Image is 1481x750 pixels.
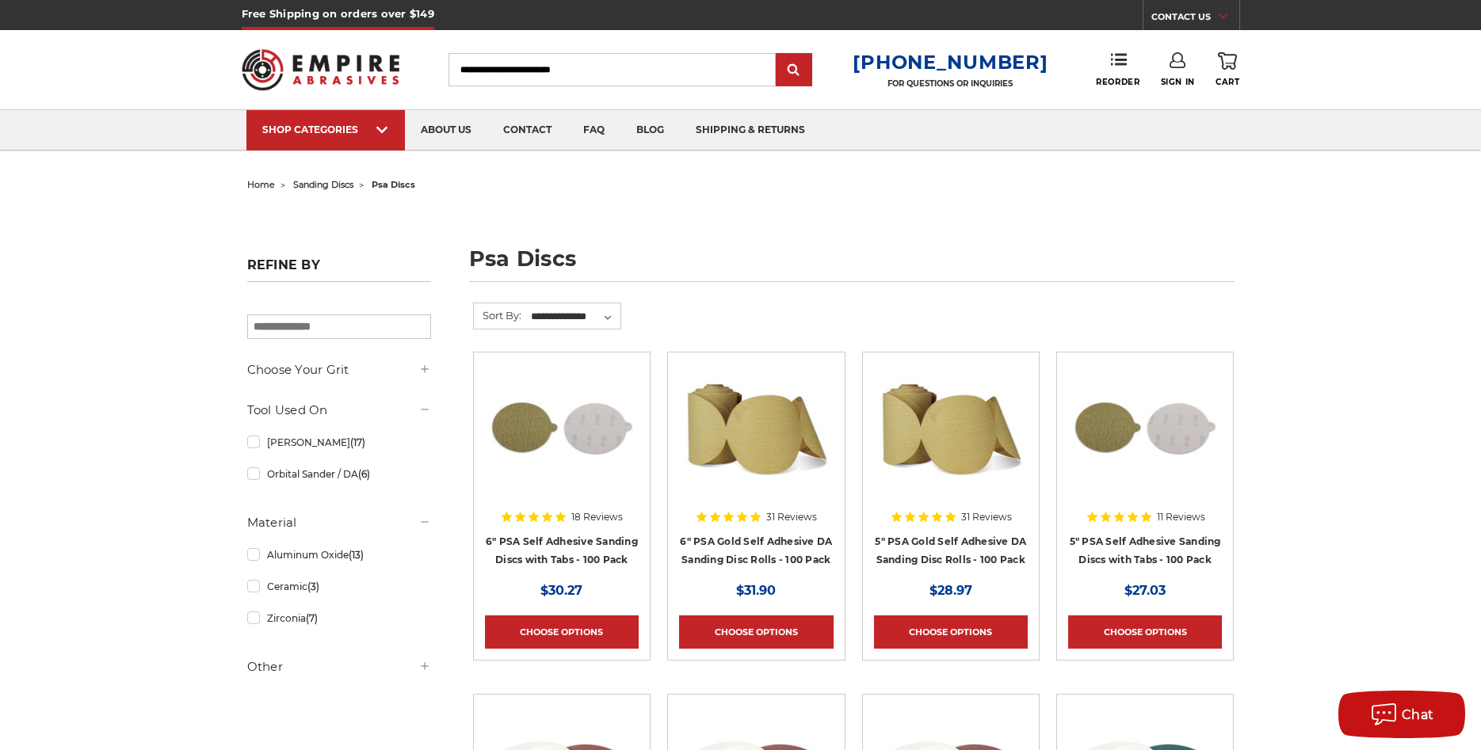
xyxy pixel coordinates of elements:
button: Chat [1338,691,1465,738]
a: [PHONE_NUMBER] [853,51,1048,74]
h1: psa discs [469,248,1235,282]
h5: Material [247,513,431,532]
a: Choose Options [485,615,639,649]
a: Zirconia [247,604,431,632]
img: Empire Abrasives [242,39,400,101]
a: [PERSON_NAME] [247,428,431,456]
span: $27.03 [1124,583,1166,598]
img: 6 inch psa sanding disc [485,364,639,490]
span: Sign In [1161,77,1195,87]
select: Sort By: [529,305,620,329]
label: Sort By: [474,303,521,327]
h5: Other [247,657,431,676]
a: 5 inch PSA Disc [1068,364,1222,566]
a: Choose Options [679,615,833,649]
p: FOR QUESTIONS OR INQUIRIES [853,78,1048,89]
span: (13) [349,549,364,561]
a: about us [405,110,487,150]
a: Choose Options [1068,615,1222,649]
a: Ceramic [247,573,431,600]
a: home [247,179,275,190]
a: 6" DA Sanding Discs on a Roll [679,364,833,566]
span: (3) [307,581,319,592]
a: CONTACT US [1151,8,1239,30]
span: $31.90 [736,583,776,598]
a: 6 inch psa sanding disc [485,364,639,566]
span: (7) [306,612,318,624]
h5: Refine by [247,257,431,282]
a: blog [620,110,680,150]
span: Cart [1216,77,1239,87]
a: Orbital Sander / DA [247,460,431,488]
a: sanding discs [293,179,353,190]
span: (6) [358,468,370,480]
span: Chat [1402,707,1434,722]
span: $30.27 [540,583,582,598]
a: shipping & returns [680,110,821,150]
a: Choose Options [874,615,1028,649]
span: psa discs [372,179,415,190]
a: Aluminum Oxide [247,541,431,569]
a: 5" Sticky Backed Sanding Discs on a roll [874,364,1028,566]
span: $28.97 [929,583,972,598]
a: faq [567,110,620,150]
span: Reorder [1096,77,1139,87]
img: 5 inch PSA Disc [1068,364,1222,490]
img: 6" DA Sanding Discs on a Roll [679,364,833,490]
h5: Tool Used On [247,401,431,420]
span: (17) [350,436,365,448]
div: SHOP CATEGORIES [262,124,389,135]
h5: Choose Your Grit [247,360,431,379]
a: Cart [1216,52,1239,87]
a: Reorder [1096,52,1139,86]
a: contact [487,110,567,150]
img: 5" Sticky Backed Sanding Discs on a roll [874,364,1028,490]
